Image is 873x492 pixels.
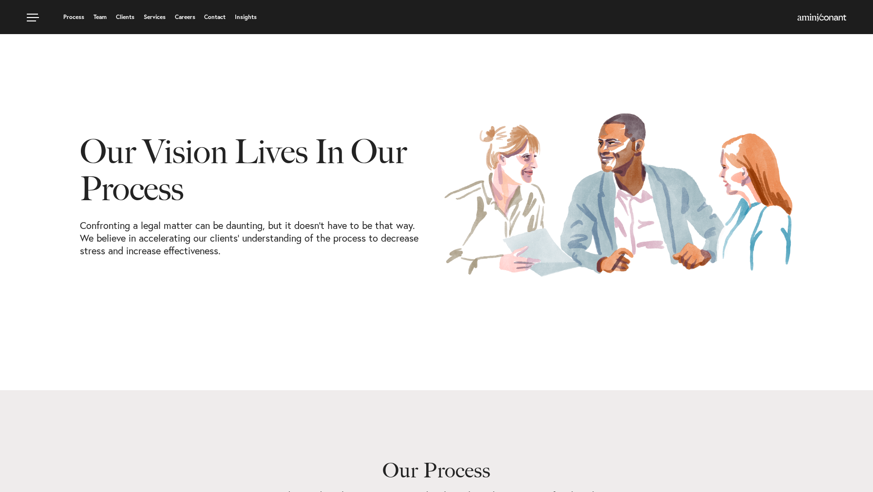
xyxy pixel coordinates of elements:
[797,14,846,21] img: Amini & Conant
[63,14,84,20] a: Process
[444,112,793,278] img: Our Process
[80,219,429,257] p: Confronting a legal matter can be daunting, but it doesn’t have to be that way. We believe in acc...
[144,14,166,20] a: Services
[797,14,846,22] a: Home
[94,14,107,20] a: Team
[175,14,195,20] a: Careers
[235,14,257,20] a: Insights
[204,14,226,20] a: Contact
[80,133,429,219] h1: Our Vision Lives In Our Process
[116,14,134,20] a: Clients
